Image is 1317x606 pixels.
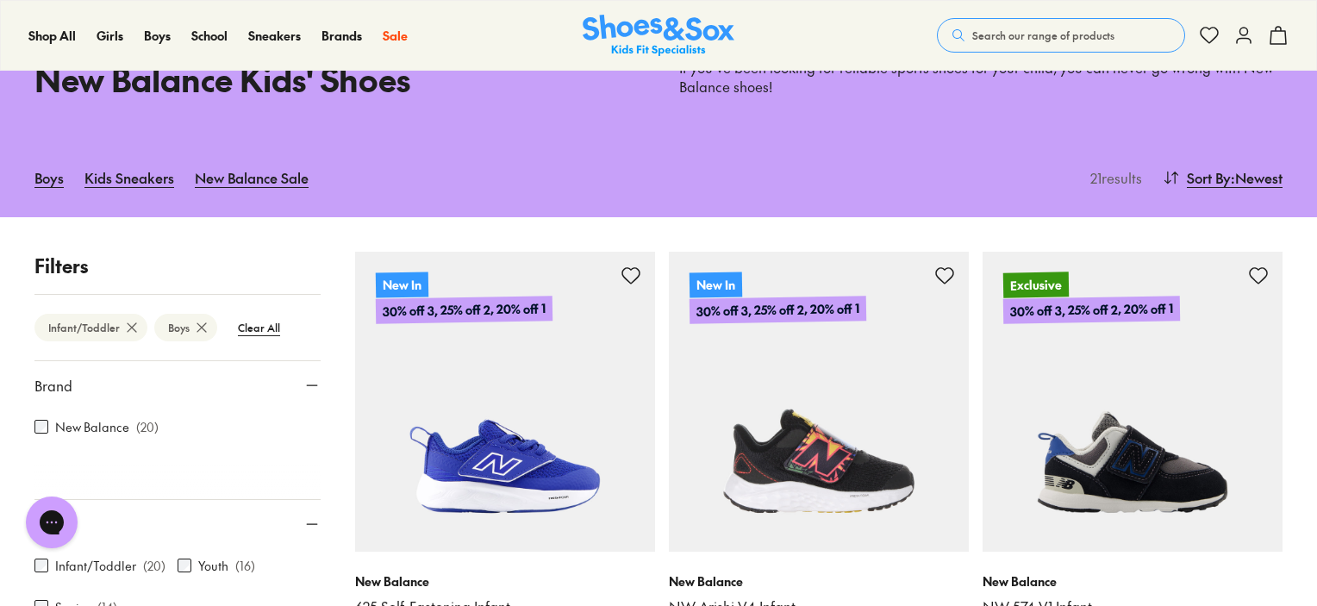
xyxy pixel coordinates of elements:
[1163,159,1283,197] button: Sort By:Newest
[198,557,228,575] label: Youth
[375,271,429,299] p: New In
[154,314,217,341] btn: Boys
[383,27,408,44] span: Sale
[84,159,174,197] a: Kids Sneakers
[34,314,147,341] btn: Infant/Toddler
[28,27,76,45] a: Shop All
[669,572,969,590] p: New Balance
[1003,296,1180,324] p: 30% off 3, 25% off 2, 20% off 1
[34,252,321,280] p: Filters
[17,490,86,554] iframe: Gorgias live chat messenger
[983,252,1283,552] a: Exclusive30% off 3, 25% off 2, 20% off 1
[55,557,136,575] label: Infant/Toddler
[355,252,655,552] a: New In30% off 3, 25% off 2, 20% off 1
[983,572,1283,590] p: New Balance
[97,27,123,44] span: Girls
[321,27,362,44] span: Brands
[321,27,362,45] a: Brands
[1003,272,1069,297] p: Exclusive
[34,500,321,548] button: Age
[1083,167,1142,188] p: 21 results
[34,375,72,396] span: Brand
[136,418,159,436] p: ( 20 )
[972,28,1114,43] span: Search our range of products
[144,27,171,45] a: Boys
[383,27,408,45] a: Sale
[55,418,129,436] label: New Balance
[34,361,321,409] button: Brand
[679,59,1283,97] p: If you’ve been looking for reliable sports shoes for your child, you can never go wrong with New ...
[248,27,301,44] span: Sneakers
[1187,167,1231,188] span: Sort By
[669,252,969,552] a: New In30% off 3, 25% off 2, 20% off 1
[97,27,123,45] a: Girls
[34,54,638,103] h1: New Balance Kids' Shoes
[191,27,228,45] a: School
[355,572,655,590] p: New Balance
[235,557,255,575] p: ( 16 )
[690,296,866,324] p: 30% off 3, 25% off 2, 20% off 1
[1231,167,1283,188] span: : Newest
[375,291,553,328] p: 30% off 3, 25% off 2, 20% off 1
[144,27,171,44] span: Boys
[191,27,228,44] span: School
[937,18,1185,53] button: Search our range of products
[583,15,734,57] a: Shoes & Sox
[690,272,742,297] p: New In
[583,15,734,57] img: SNS_Logo_Responsive.svg
[224,312,294,343] btn: Clear All
[34,159,64,197] a: Boys
[28,27,76,44] span: Shop All
[195,159,309,197] a: New Balance Sale
[143,557,165,575] p: ( 20 )
[248,27,301,45] a: Sneakers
